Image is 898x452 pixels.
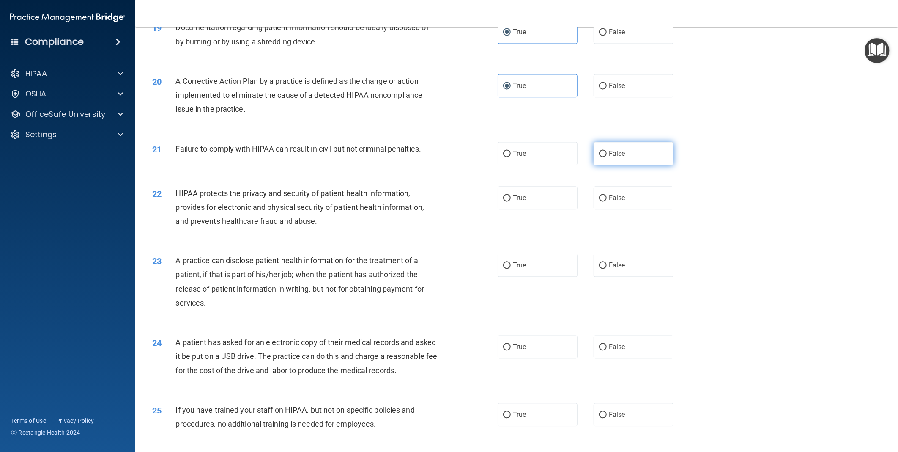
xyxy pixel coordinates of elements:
[503,195,511,201] input: True
[56,416,94,425] a: Privacy Policy
[513,411,526,419] span: True
[513,261,526,269] span: True
[599,195,607,201] input: False
[10,89,123,99] a: OSHA
[176,23,429,46] span: Documentation regarding patient information should be ideally disposed of by burning or by using ...
[152,338,162,348] span: 24
[176,77,423,113] span: A Corrective Action Plan by a practice is defined as the change or action implemented to eliminat...
[25,109,105,119] p: OfficeSafe University
[152,256,162,266] span: 23
[152,23,162,33] span: 19
[513,149,526,157] span: True
[609,82,625,90] span: False
[599,344,607,350] input: False
[599,262,607,269] input: False
[599,29,607,36] input: False
[865,38,890,63] button: Open Resource Center
[152,144,162,154] span: 21
[176,256,424,307] span: A practice can disclose patient health information for the treatment of a patient, if that is par...
[25,89,47,99] p: OSHA
[609,149,625,157] span: False
[25,69,47,79] p: HIPAA
[10,130,123,140] a: Settings
[152,189,162,199] span: 22
[599,412,607,418] input: False
[152,77,162,87] span: 20
[513,343,526,351] span: True
[10,9,125,26] img: PMB logo
[503,412,511,418] input: True
[513,28,526,36] span: True
[25,36,84,48] h4: Compliance
[609,194,625,202] span: False
[856,394,888,426] iframe: Drift Widget Chat Controller
[609,28,625,36] span: False
[503,83,511,89] input: True
[10,69,123,79] a: HIPAA
[11,428,80,437] span: Ⓒ Rectangle Health 2024
[11,416,46,425] a: Terms of Use
[599,83,607,89] input: False
[609,343,625,351] span: False
[176,405,415,428] span: If you have trained your staff on HIPAA, but not on specific policies and procedures, no addition...
[503,262,511,269] input: True
[176,144,422,153] span: Failure to comply with HIPAA can result in civil but not criminal penalties.
[513,82,526,90] span: True
[152,405,162,416] span: 25
[609,261,625,269] span: False
[513,194,526,202] span: True
[176,338,438,375] span: A patient has asked for an electronic copy of their medical records and asked it be put on a USB ...
[25,130,57,140] p: Settings
[176,189,424,226] span: HIPAA protects the privacy and security of patient health information, provides for electronic an...
[599,151,607,157] input: False
[609,411,625,419] span: False
[503,344,511,350] input: True
[503,29,511,36] input: True
[503,151,511,157] input: True
[10,109,123,119] a: OfficeSafe University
